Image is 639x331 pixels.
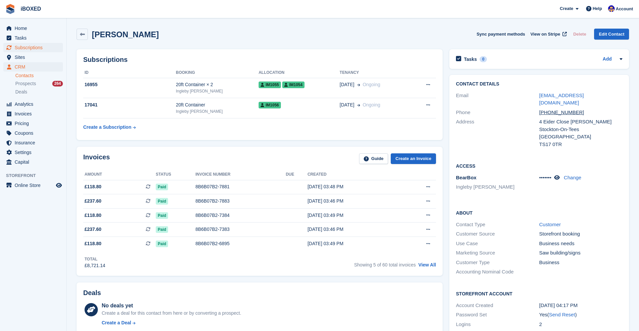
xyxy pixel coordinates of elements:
div: 8B6B07B2-7883 [195,198,286,205]
div: [DATE] 03:48 PM [308,183,400,190]
div: [DATE] 03:46 PM [308,198,400,205]
span: Help [593,5,602,12]
a: Send Reset [549,312,575,317]
a: menu [3,157,63,167]
div: Business needs [539,240,622,248]
div: Storefront booking [539,230,622,238]
span: £118.80 [85,212,102,219]
h2: Storefront Account [456,290,622,297]
span: BearBox [456,175,477,180]
div: Logins [456,321,539,328]
th: Tenancy [340,68,411,78]
span: £237.60 [85,226,102,233]
th: Invoice number [195,169,286,180]
h2: About [456,209,622,216]
a: View All [418,262,436,267]
div: 8B6B07B2-7383 [195,226,286,233]
div: Phone [456,109,539,116]
span: Deals [15,89,27,95]
div: £8,721.14 [85,262,105,269]
div: Use Case [456,240,539,248]
span: ••••••• [539,175,551,180]
div: Yes [539,311,622,319]
a: [PHONE_NUMBER] [539,109,590,115]
div: Marketing Source [456,249,539,257]
a: Create a Deal [102,319,241,326]
span: [DATE] [340,101,354,108]
div: 20ft Container [176,101,258,108]
a: menu [3,181,63,190]
a: menu [3,43,63,52]
span: Insurance [15,138,55,147]
a: Guide [359,153,388,164]
span: Paid [156,184,168,190]
a: Add [603,56,612,63]
h2: Subscriptions [83,56,436,64]
div: Create a Subscription [83,124,131,131]
a: menu [3,62,63,72]
button: Sync payment methods [477,29,525,40]
span: Ongoing [363,82,380,87]
div: TS17 0TR [539,141,622,148]
th: Allocation [259,68,340,78]
span: Paid [156,212,168,219]
h2: Access [456,162,622,169]
a: Create a Subscription [83,121,136,133]
img: Noor Rashid [608,5,615,12]
span: View on Stripe [531,31,560,38]
a: Edit Contact [594,29,629,40]
div: Account Created [456,302,539,309]
span: IM1056 [259,102,281,108]
a: Change [564,175,581,180]
span: £118.80 [85,240,102,247]
th: Created [308,169,400,180]
div: No deals yet [102,302,241,310]
span: Sites [15,53,55,62]
span: Settings [15,148,55,157]
h2: [PERSON_NAME] [92,30,159,39]
div: Email [456,92,539,107]
div: 264 [52,81,63,86]
a: menu [3,128,63,138]
span: ( ) [547,312,576,317]
div: Ingleby [PERSON_NAME] [176,108,258,114]
span: £118.80 [85,183,102,190]
a: Deals [15,88,63,95]
span: Storefront [6,172,66,179]
a: menu [3,109,63,118]
a: Prospects 264 [15,80,63,87]
div: Customer Source [456,230,539,238]
span: Prospects [15,81,36,87]
th: Status [156,169,195,180]
span: Showing 5 of 60 total invoices [354,262,416,267]
div: [DATE] 03:46 PM [308,226,400,233]
div: Saw building/signs [539,249,622,257]
div: 20ft Container × 2 [176,81,258,88]
div: 17041 [83,101,176,108]
div: Contact Type [456,221,539,229]
span: Account [616,6,633,12]
h2: Contact Details [456,82,622,87]
div: [DATE] 03:49 PM [308,240,400,247]
span: Paid [156,226,168,233]
div: 16955 [83,81,176,88]
a: menu [3,148,63,157]
th: Due [286,169,308,180]
div: 8B6B07B2-7384 [195,212,286,219]
span: Paid [156,198,168,205]
h2: Tasks [464,56,477,62]
a: Create an Invoice [391,153,436,164]
a: menu [3,53,63,62]
div: Total [85,256,105,262]
div: Address [456,118,539,148]
div: Business [539,259,622,266]
span: Home [15,24,55,33]
div: 8B6B07B2-6895 [195,240,286,247]
span: IM1055 [259,82,281,88]
div: Accounting Nominal Code [456,268,539,276]
div: 0 [480,56,487,62]
a: iBOXED [18,3,44,14]
th: Booking [176,68,258,78]
div: Password Set [456,311,539,319]
div: [DATE] 04:17 PM [539,302,622,309]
